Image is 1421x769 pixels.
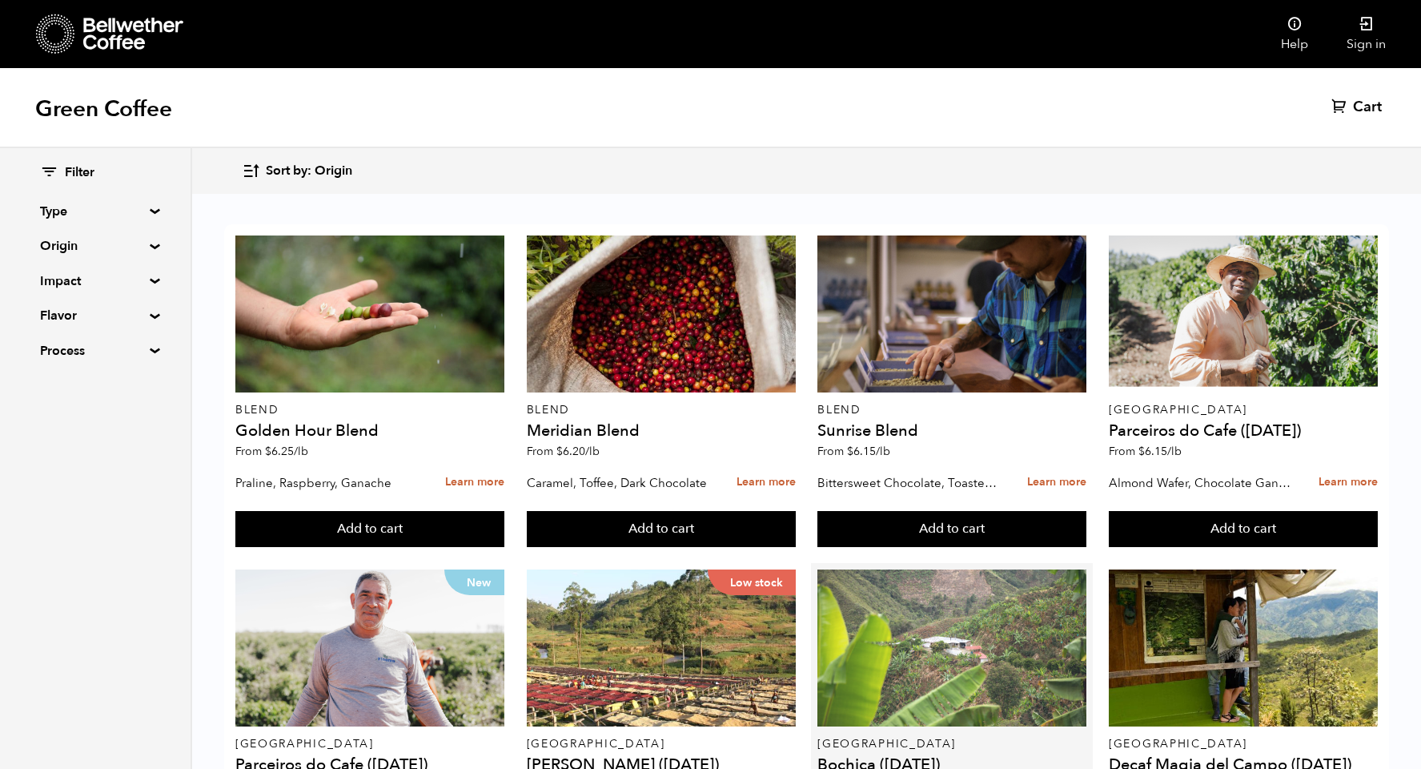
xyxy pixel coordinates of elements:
[527,471,710,495] p: Caramel, Toffee, Dark Chocolate
[556,444,563,459] span: $
[444,570,504,595] p: New
[65,164,94,182] span: Filter
[1353,98,1382,117] span: Cart
[235,405,504,416] p: Blend
[1027,465,1086,500] a: Learn more
[847,444,853,459] span: $
[708,570,796,595] p: Low stock
[876,444,890,459] span: /lb
[1138,444,1145,459] span: $
[294,444,308,459] span: /lb
[40,202,151,221] summary: Type
[1167,444,1182,459] span: /lb
[527,570,796,727] a: Low stock
[40,306,151,325] summary: Flavor
[1319,465,1378,500] a: Learn more
[1331,98,1386,117] a: Cart
[40,236,151,256] summary: Origin
[847,444,890,459] bdi: 6.15
[235,511,504,548] button: Add to cart
[1109,423,1378,439] h4: Parceiros do Cafe ([DATE])
[527,405,796,416] p: Blend
[266,163,352,180] span: Sort by: Origin
[35,95,172,123] h1: Green Coffee
[527,444,600,459] span: From
[235,444,308,459] span: From
[40,272,151,291] summary: Impact
[585,444,600,459] span: /lb
[1109,739,1378,750] p: [GEOGRAPHIC_DATA]
[265,444,308,459] bdi: 6.25
[527,511,796,548] button: Add to cart
[235,471,419,495] p: Praline, Raspberry, Ganache
[235,570,504,727] a: New
[817,423,1086,439] h4: Sunrise Blend
[242,152,352,190] button: Sort by: Origin
[737,465,796,500] a: Learn more
[235,739,504,750] p: [GEOGRAPHIC_DATA]
[445,465,504,500] a: Learn more
[817,444,890,459] span: From
[265,444,271,459] span: $
[1109,511,1378,548] button: Add to cart
[527,423,796,439] h4: Meridian Blend
[556,444,600,459] bdi: 6.20
[235,423,504,439] h4: Golden Hour Blend
[1109,405,1378,416] p: [GEOGRAPHIC_DATA]
[817,405,1086,416] p: Blend
[817,739,1086,750] p: [GEOGRAPHIC_DATA]
[1109,444,1182,459] span: From
[1138,444,1182,459] bdi: 6.15
[527,739,796,750] p: [GEOGRAPHIC_DATA]
[817,511,1086,548] button: Add to cart
[1109,471,1292,495] p: Almond Wafer, Chocolate Ganache, Bing Cherry
[817,471,1001,495] p: Bittersweet Chocolate, Toasted Marshmallow, Candied Orange, Praline
[40,341,151,360] summary: Process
